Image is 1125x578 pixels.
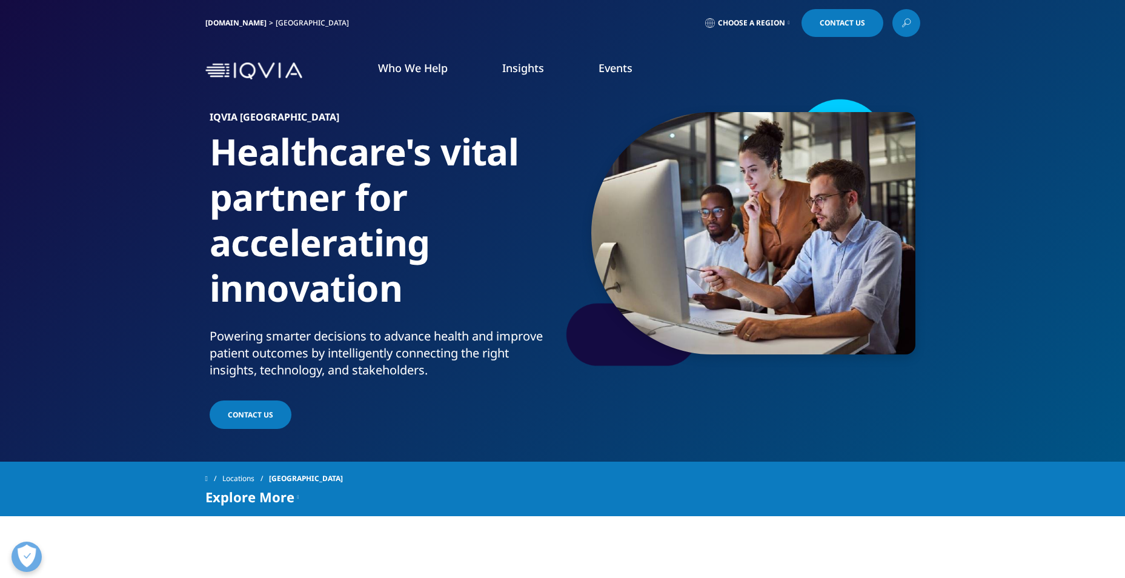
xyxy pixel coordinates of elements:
[502,61,544,75] a: Insights
[205,62,302,80] img: IQVIA Healthcare Information Technology and Pharma Clinical Research Company
[205,490,294,504] span: Explore More
[378,61,448,75] a: Who We Help
[591,112,915,354] img: 2362team-and-computer-in-collaboration-teamwork-and-meeting-at-desk.jpg
[269,468,343,490] span: [GEOGRAPHIC_DATA]
[12,542,42,572] button: Open Preferences
[599,61,632,75] a: Events
[276,18,354,28] div: [GEOGRAPHIC_DATA]
[222,468,269,490] a: Locations
[210,112,558,129] h6: IQVIA [GEOGRAPHIC_DATA]
[210,328,558,379] div: Powering smarter decisions to advance health and improve patient outcomes by intelligently connec...
[210,129,558,328] h1: Healthcare's vital partner for accelerating innovation
[820,19,865,27] span: Contact Us
[307,42,920,99] nav: Primary
[718,18,785,28] span: Choose a Region
[205,18,267,28] a: [DOMAIN_NAME]
[228,410,273,420] span: Contact Us
[801,9,883,37] a: Contact Us
[210,400,291,429] a: Contact Us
